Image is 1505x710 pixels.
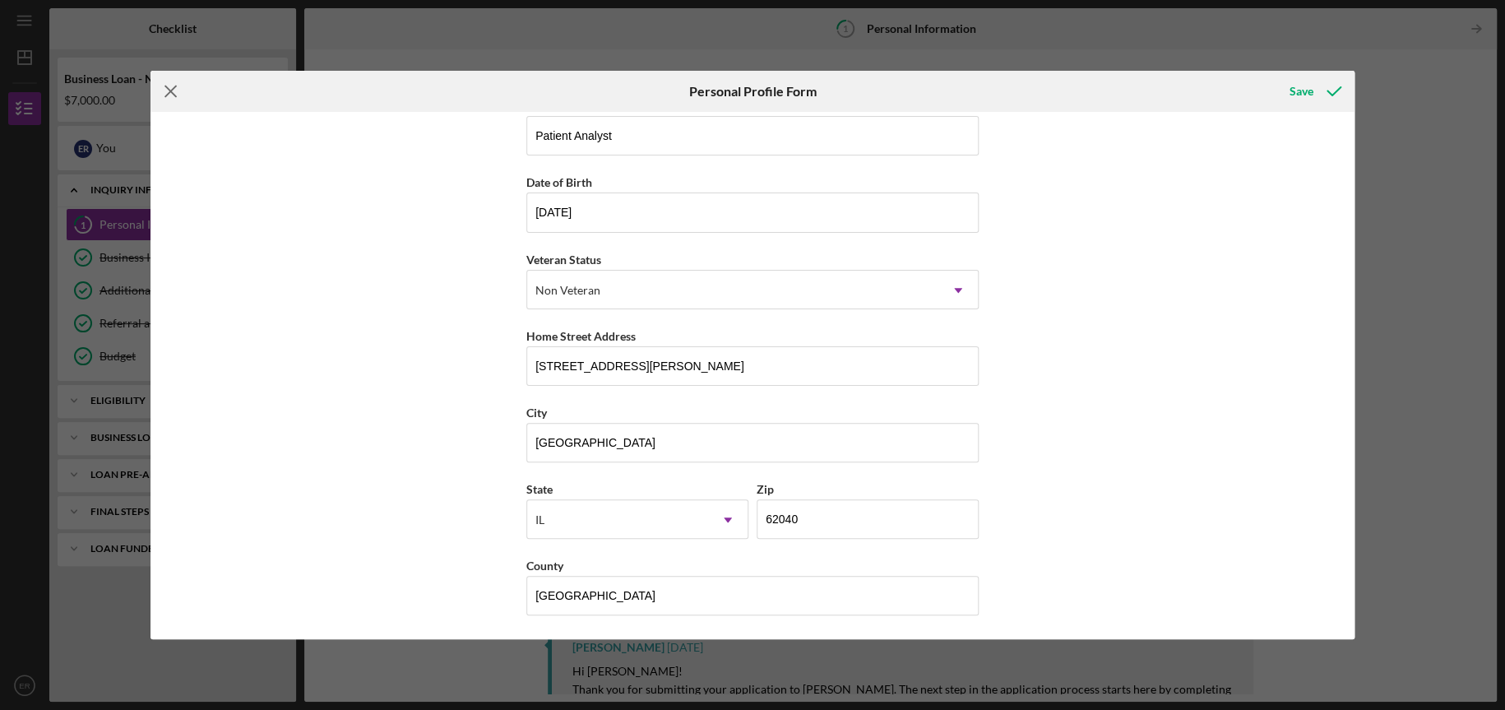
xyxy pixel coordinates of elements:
[526,175,592,189] label: Date of Birth
[535,284,600,297] div: Non Veteran
[1290,75,1313,108] div: Save
[526,406,547,420] label: City
[757,482,774,496] label: Zip
[1273,75,1354,108] button: Save
[526,329,636,343] label: Home Street Address
[535,513,544,527] div: IL
[526,559,563,573] label: County
[689,84,817,99] h6: Personal Profile Form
